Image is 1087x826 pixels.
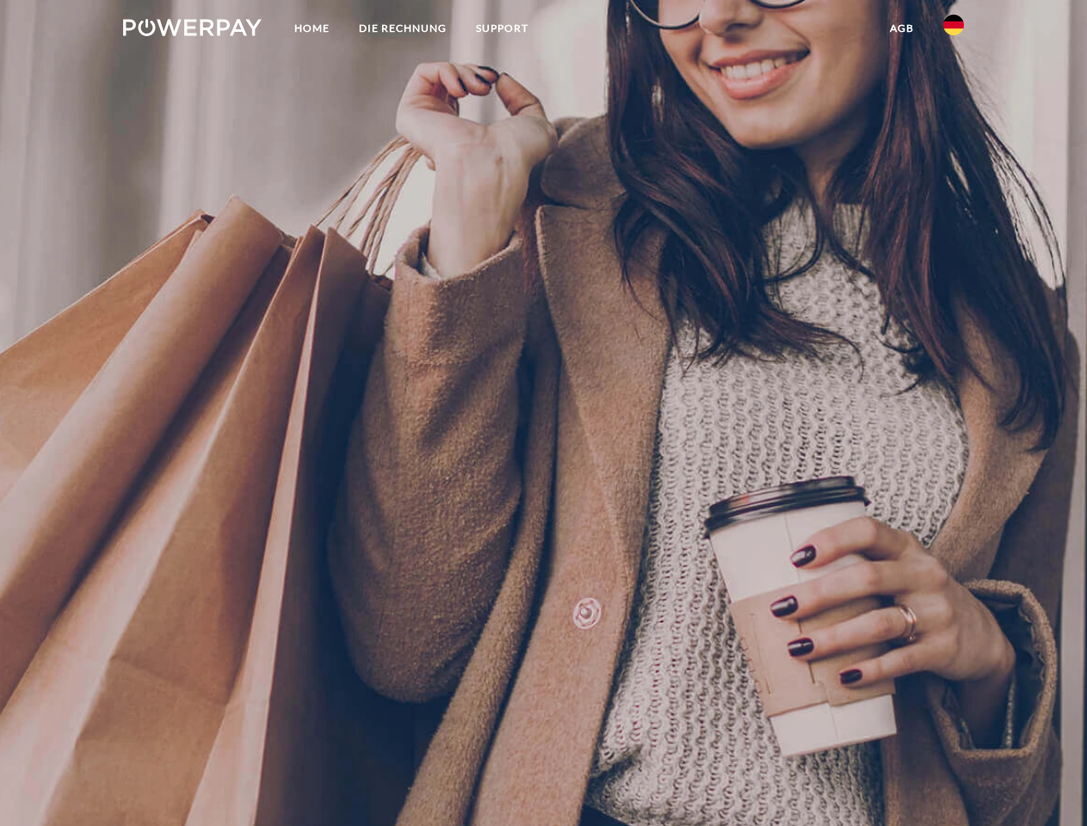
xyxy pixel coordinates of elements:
[875,13,929,44] a: agb
[280,13,344,44] a: Home
[123,19,262,36] img: logo-powerpay-white.svg
[461,13,543,44] a: SUPPORT
[344,13,461,44] a: DIE RECHNUNG
[943,15,964,35] img: de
